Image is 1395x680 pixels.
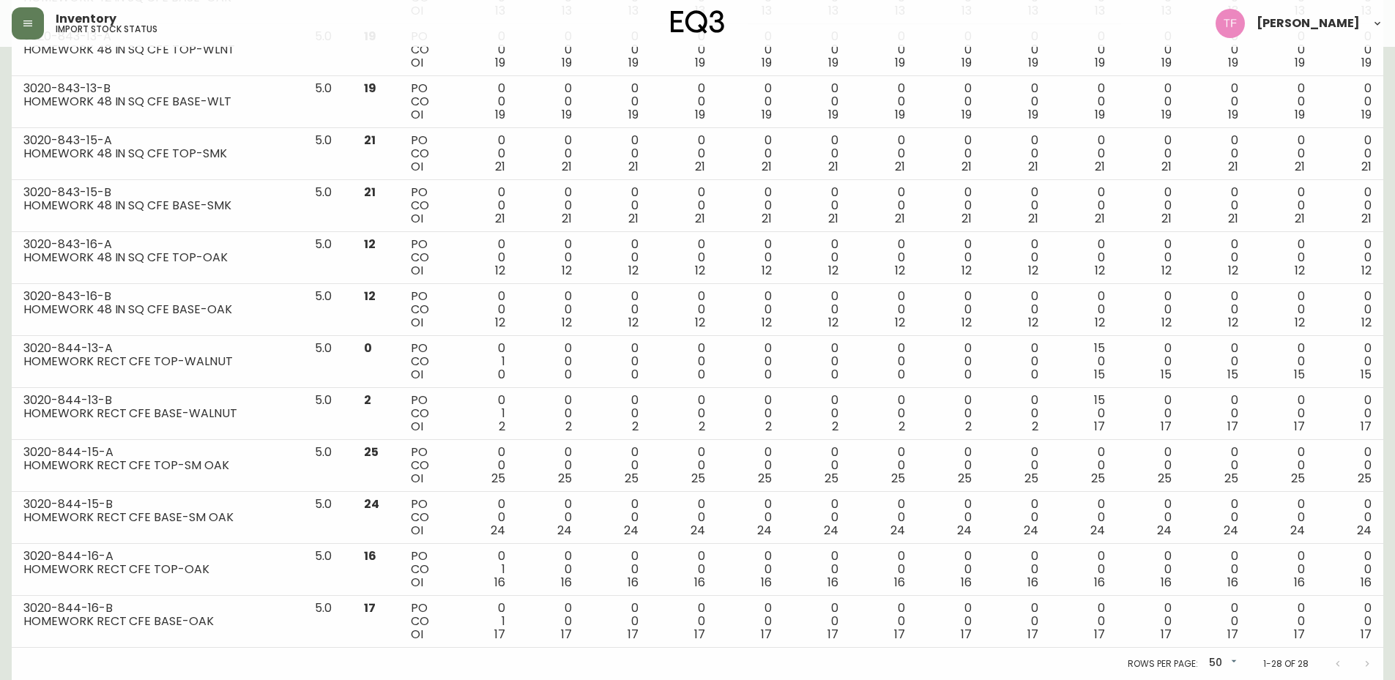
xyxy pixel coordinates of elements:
div: 0 0 [461,134,505,173]
span: 12 [762,262,772,279]
div: 0 0 [461,30,505,70]
div: 0 0 [662,446,705,485]
div: 0 0 [461,186,505,225]
span: 19 [1161,54,1172,71]
div: 0 0 [862,290,905,329]
div: 0 0 [995,446,1038,485]
div: PO CO [411,30,438,70]
div: HOMEWORK 48 IN SQ CFE TOP-OAK [23,251,291,264]
div: 0 0 [995,186,1038,225]
span: 21 [1095,210,1105,227]
span: 21 [762,158,772,175]
span: 19 [364,80,376,97]
span: 21 [628,210,639,227]
span: 25 [691,470,705,487]
span: 19 [1361,106,1372,123]
span: 12 [1161,262,1172,279]
span: 21 [1228,210,1238,227]
div: PO CO [411,290,438,329]
span: 12 [695,262,705,279]
div: HOMEWORK 48 IN SQ CFE BASE-OAK [23,303,291,316]
div: 0 0 [529,30,572,70]
div: 0 0 [1328,30,1372,70]
div: PO CO [411,446,438,485]
div: 0 0 [1262,186,1305,225]
span: 19 [961,54,972,71]
div: 0 0 [1128,30,1172,70]
div: 0 1 [461,394,505,433]
div: HOMEWORK RECT CFE TOP-SM OAK [23,459,291,472]
span: 0 [831,366,838,383]
div: 0 0 [1128,134,1172,173]
div: 0 0 [995,30,1038,70]
span: 0 [964,366,972,383]
span: 12 [628,262,639,279]
span: 2 [1032,418,1038,435]
div: 0 0 [795,30,838,70]
div: 0 0 [1328,134,1372,173]
span: 21 [562,158,572,175]
span: 12 [495,262,505,279]
span: 12 [364,236,376,253]
span: 17 [1361,418,1372,435]
div: 0 0 [595,446,639,485]
div: 0 0 [995,342,1038,381]
div: 0 0 [1128,446,1172,485]
span: 21 [1095,158,1105,175]
span: 19 [1228,54,1238,71]
span: 12 [562,262,572,279]
span: 19 [562,54,572,71]
div: 0 0 [1128,342,1172,381]
div: 0 0 [995,238,1038,277]
div: HOMEWORK 48 IN SQ CFE BASE-SMK [23,199,291,212]
div: 50 [1203,651,1240,676]
td: 5.0 [303,24,352,76]
div: 15 0 [1062,342,1105,381]
div: 0 0 [795,134,838,173]
div: 0 0 [729,394,772,433]
span: 15 [1361,366,1372,383]
span: 12 [762,314,772,331]
div: 0 0 [929,82,972,122]
span: 19 [762,106,772,123]
div: 0 0 [929,30,972,70]
div: 0 0 [729,186,772,225]
span: 17 [1227,418,1238,435]
div: 0 0 [862,446,905,485]
span: 21 [961,210,972,227]
span: 17 [1294,418,1305,435]
div: 0 0 [929,342,972,381]
span: 2 [765,418,772,435]
span: 12 [1028,262,1038,279]
td: 5.0 [303,232,352,284]
span: 19 [628,54,639,71]
span: 21 [1028,158,1038,175]
span: OI [411,210,423,227]
img: 509424b058aae2bad57fee408324c33f [1216,9,1245,38]
div: 3020-843-16-A [23,238,291,251]
div: 0 0 [729,134,772,173]
span: 12 [1295,262,1305,279]
span: 19 [695,54,705,71]
div: 0 0 [529,134,572,173]
div: 3020-843-15-A [23,134,291,147]
div: 0 0 [929,186,972,225]
div: 0 0 [662,342,705,381]
span: 21 [961,158,972,175]
div: 3020-844-13-A [23,342,291,355]
div: 0 0 [595,342,639,381]
span: 25 [364,444,379,460]
span: 12 [1228,262,1238,279]
div: 0 0 [529,186,572,225]
span: 21 [1361,210,1372,227]
span: 12 [695,314,705,331]
span: 21 [1295,210,1305,227]
div: 0 0 [662,82,705,122]
td: 5.0 [303,180,352,232]
div: 0 0 [1328,238,1372,277]
span: 0 [698,366,705,383]
div: 0 0 [1062,30,1105,70]
div: 0 0 [729,238,772,277]
span: 19 [1295,106,1305,123]
div: 0 0 [729,30,772,70]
